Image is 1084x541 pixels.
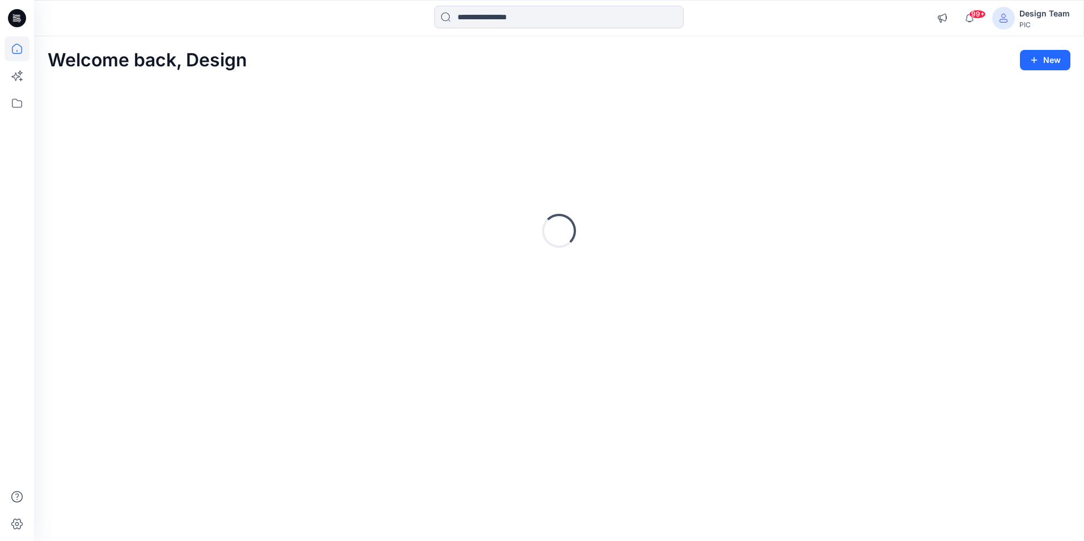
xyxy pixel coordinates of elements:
h2: Welcome back, Design [48,50,247,71]
div: PIC [1019,20,1070,29]
svg: avatar [999,14,1008,23]
span: 99+ [969,10,986,19]
button: New [1020,50,1070,70]
div: Design Team [1019,7,1070,20]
